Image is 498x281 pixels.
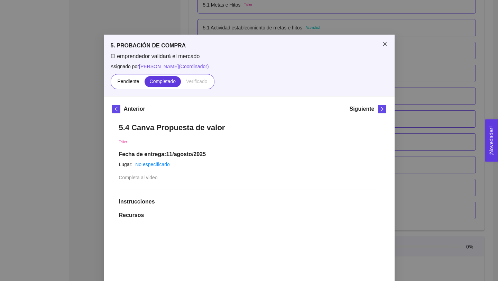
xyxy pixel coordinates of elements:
span: Pendiente [117,79,139,84]
a: No especificado [135,162,170,167]
span: [PERSON_NAME] ( Coordinador ) [139,64,209,69]
h1: Instrucciones [119,198,379,205]
span: Completa al video [119,175,158,180]
h5: 5. PROBACIÓN DE COMPRA [111,42,388,50]
span: right [378,107,386,111]
h1: 5.4 Canva Propuesta de valor [119,123,379,132]
span: left [112,107,120,111]
button: left [112,105,120,113]
h1: Fecha de entrega: 11/agosto/2025 [119,151,379,158]
h1: Recursos [119,212,379,219]
button: right [378,105,386,113]
span: El emprendedor validará el mercado [111,53,388,60]
button: Close [375,35,395,54]
span: Asignado por [111,63,388,70]
button: Open Feedback Widget [485,119,498,162]
span: Completado [150,79,176,84]
span: Taller [119,140,127,144]
span: Verificado [186,79,207,84]
span: close [382,41,388,47]
h5: Siguiente [349,105,374,113]
article: Lugar: [119,161,133,168]
h5: Anterior [124,105,145,113]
